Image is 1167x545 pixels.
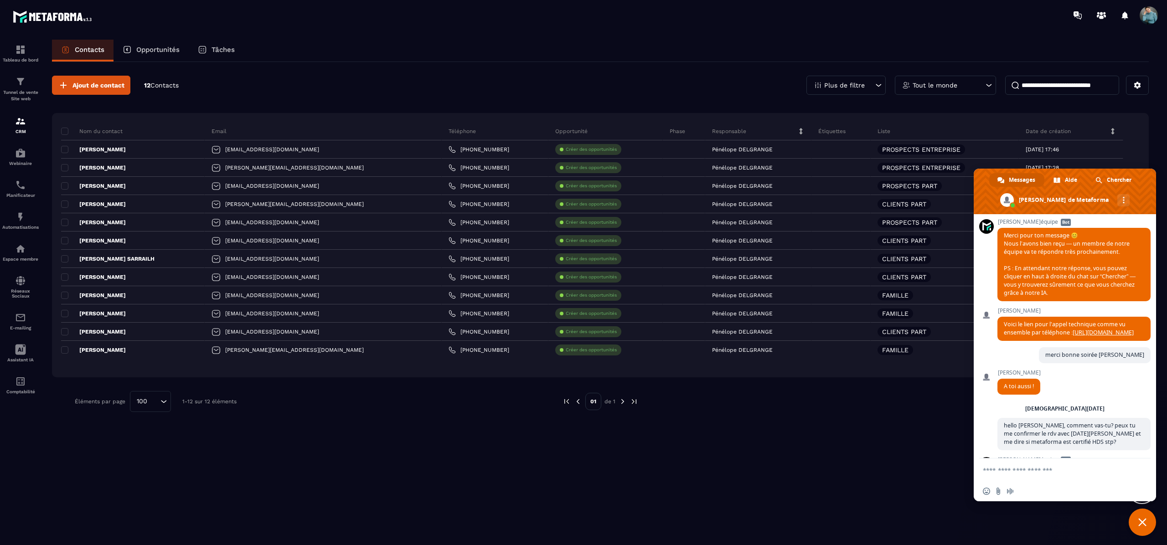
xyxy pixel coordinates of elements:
[1129,509,1156,536] div: Fermer le chat
[983,488,990,495] span: Insérer un emoji
[1065,173,1077,187] span: Aide
[61,292,126,299] p: [PERSON_NAME]
[670,128,685,135] p: Phase
[604,398,615,405] p: de 1
[2,173,39,205] a: schedulerschedulerPlanificateur
[585,393,601,410] p: 01
[566,347,617,353] p: Créer des opportunités
[2,205,39,237] a: automationsautomationsAutomatisations
[983,466,1127,474] textarea: Entrez votre message...
[712,219,773,226] p: Pénélope DELGRANGE
[2,37,39,69] a: formationformationTableau de bord
[566,201,617,207] p: Créer des opportunités
[61,255,155,262] p: [PERSON_NAME] SARRAILH
[61,146,126,153] p: [PERSON_NAME]
[15,76,26,87] img: formation
[882,165,960,171] p: PROSPECTS ENTREPRISE
[712,128,746,135] p: Responsable
[114,40,189,62] a: Opportunités
[61,346,126,354] p: [PERSON_NAME]
[1026,146,1059,153] p: [DATE] 17:46
[2,161,39,166] p: Webinaire
[566,274,617,280] p: Créer des opportunités
[1004,320,1134,336] span: Voici le lien pour l'appel technique comme vu ensemble par téléphone :
[2,257,39,262] p: Espace membre
[449,182,509,190] a: [PHONE_NUMBER]
[61,128,123,135] p: Nom du contact
[712,146,773,153] p: Pénélope DELGRANGE
[72,81,124,90] span: Ajout de contact
[712,183,773,189] p: Pénélope DELGRANGE
[61,164,126,171] p: [PERSON_NAME]
[1026,128,1071,135] p: Date de création
[712,292,773,298] p: Pénélope DELGRANGE
[882,329,926,335] p: CLIENTS PART
[2,129,39,134] p: CRM
[712,347,773,353] p: Pénélope DELGRANGE
[566,146,617,153] p: Créer des opportunités
[712,165,773,171] p: Pénélope DELGRANGE
[15,148,26,159] img: automations
[61,328,126,335] p: [PERSON_NAME]
[882,310,909,317] p: FAMILLE
[189,40,244,62] a: Tâches
[2,57,39,62] p: Tableau de bord
[130,391,171,412] div: Search for option
[75,46,104,54] p: Contacts
[212,46,235,54] p: Tâches
[882,274,926,280] p: CLIENTS PART
[1061,457,1071,464] span: Bot
[1045,173,1086,187] div: Aide
[144,81,179,90] p: 12
[449,237,509,244] a: [PHONE_NUMBER]
[2,69,39,109] a: formationformationTunnel de vente Site web
[566,183,617,189] p: Créer des opportunités
[13,8,95,25] img: logo
[1004,422,1141,446] span: hello [PERSON_NAME], comment vas-tu? peux tu me confirmer le rdv avec [DATE][PERSON_NAME] et me d...
[913,82,957,88] p: Tout le monde
[449,292,509,299] a: [PHONE_NUMBER]
[2,305,39,337] a: emailemailE-mailing
[1004,382,1034,390] span: A toi aussi !
[2,193,39,198] p: Planificateur
[2,337,39,369] a: Assistant IA
[15,180,26,190] img: scheduler
[15,116,26,127] img: formation
[2,141,39,173] a: automationsautomationsWebinaire
[1045,351,1144,359] span: merci bonne soirée [PERSON_NAME]
[2,109,39,141] a: formationformationCRM
[989,173,1044,187] div: Messages
[134,396,150,406] span: 100
[1061,219,1071,226] span: Bot
[997,308,1151,314] span: [PERSON_NAME]
[1117,194,1130,206] div: Autres canaux
[150,82,179,89] span: Contacts
[566,310,617,317] p: Créer des opportunités
[150,396,158,406] input: Search for option
[15,275,26,286] img: social-network
[566,237,617,244] p: Créer des opportunités
[712,329,773,335] p: Pénélope DELGRANGE
[1004,231,1136,297] span: Merci pour ton message 😊 Nous l’avons bien reçu — un membre de notre équipe va te répondre très p...
[1087,173,1141,187] div: Chercher
[1025,406,1105,411] div: [DEMOGRAPHIC_DATA][DATE]
[995,488,1002,495] span: Envoyer un fichier
[2,357,39,362] p: Assistant IA
[1026,165,1059,171] p: [DATE] 17:28
[61,237,126,244] p: [PERSON_NAME]
[566,292,617,298] p: Créer des opportunités
[824,82,865,88] p: Plus de filtre
[2,325,39,330] p: E-mailing
[997,370,1041,376] span: [PERSON_NAME]
[2,268,39,305] a: social-networksocial-networkRéseaux Sociaux
[997,457,1151,463] span: [PERSON_NAME]équipe
[212,128,227,135] p: Email
[2,89,39,102] p: Tunnel de vente Site web
[449,219,509,226] a: [PHONE_NUMBER]
[712,237,773,244] p: Pénélope DELGRANGE
[15,376,26,387] img: accountant
[619,397,627,406] img: next
[15,243,26,254] img: automations
[878,128,890,135] p: Liste
[882,256,926,262] p: CLIENTS PART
